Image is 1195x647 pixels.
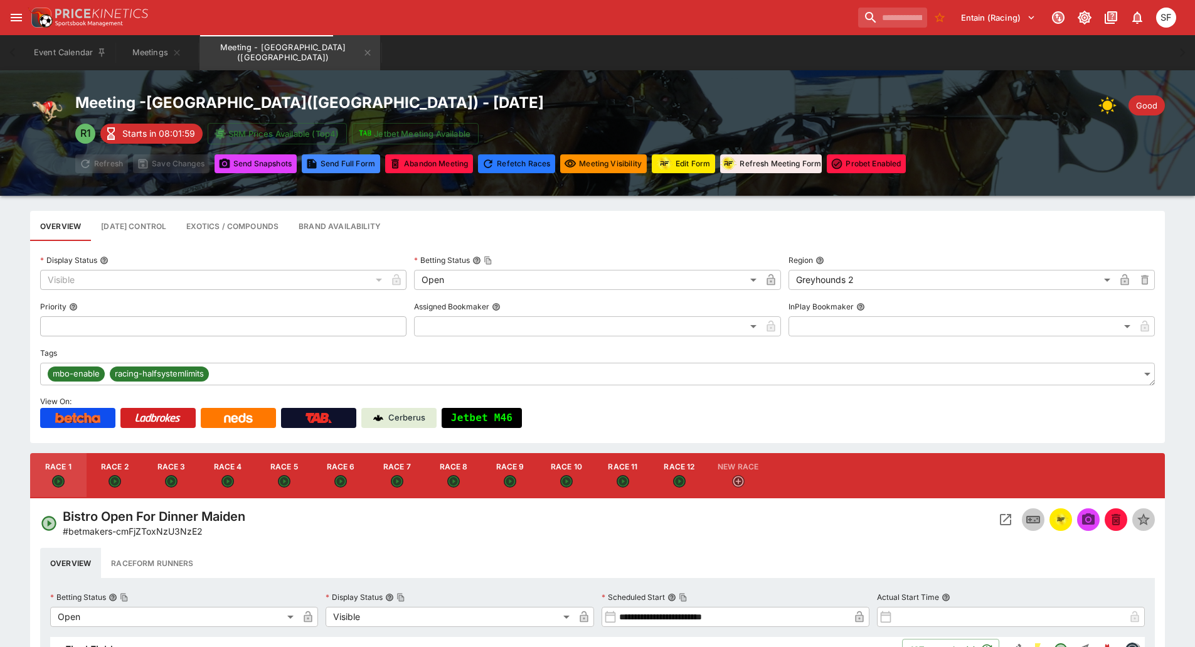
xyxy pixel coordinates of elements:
div: racingform [720,155,737,173]
div: racingform [1053,512,1068,527]
button: Jetbet Meeting Available [352,123,479,144]
span: Good [1129,100,1165,112]
button: racingform [1049,508,1072,531]
button: Toggle ProBet for every event in this meeting [827,154,906,173]
button: Race 10 [538,453,595,498]
button: Betting StatusCopy To Clipboard [472,256,481,265]
p: Copy To Clipboard [63,525,203,538]
div: Open [50,607,298,627]
button: Configure brand availability for the meeting [289,211,391,241]
button: Race 5 [256,453,312,498]
button: Event Calendar [26,35,114,70]
button: Raceform Runners [101,548,203,578]
button: Actual Start Time [942,593,950,602]
svg: Open [109,475,121,488]
button: Meeting - Richmond (AUS) [199,35,380,70]
div: Visible [326,607,573,627]
img: racingform.png [720,156,737,171]
span: racing-halfsystemlimits [110,368,209,380]
div: Open [414,270,760,290]
p: Betting Status [414,255,470,265]
div: Greyhounds 2 [789,270,1115,290]
p: Region [789,255,813,265]
img: greyhound_racing.png [30,93,65,128]
span: View On: [40,397,72,406]
img: Sportsbook Management [55,21,123,26]
img: Betcha [55,413,100,423]
p: Starts in 08:01:59 [122,127,195,140]
button: No Bookmarks [930,8,950,28]
button: Open Event [994,508,1017,531]
img: Ladbrokes [135,413,181,423]
div: Visible [40,270,386,290]
button: Priority [69,302,78,311]
button: Set all events in meeting to specified visibility [560,154,647,173]
button: New Race [708,453,768,498]
button: Betting StatusCopy To Clipboard [109,593,117,602]
p: Tags [40,348,57,358]
button: Update RacingForm for all races in this meeting [652,154,715,173]
img: racingform.png [656,156,673,171]
h2: Meeting - [GEOGRAPHIC_DATA] ( [GEOGRAPHIC_DATA] ) - [DATE] [75,93,906,112]
button: open drawer [5,6,28,29]
button: Display StatusCopy To Clipboard [385,593,394,602]
button: Region [815,256,824,265]
p: InPlay Bookmaker [789,301,854,312]
button: Sugaluopea Filipaina [1152,4,1180,31]
div: Weather: Fine [1098,93,1123,118]
button: Assigned Bookmaker [492,302,501,311]
div: racingform [656,155,673,173]
button: Documentation [1100,6,1122,29]
svg: Open [673,475,686,488]
button: Copy To Clipboard [396,593,405,602]
button: Set Featured Event [1132,508,1155,531]
p: Display Status [326,592,383,602]
button: Scheduled StartCopy To Clipboard [667,593,676,602]
button: Mark all events in meeting as closed and abandoned. [385,154,473,173]
button: Copy To Clipboard [484,256,492,265]
svg: Open [40,515,58,532]
p: Cerberus [388,412,425,424]
button: Base meeting details [30,211,91,241]
button: Meetings [117,35,197,70]
button: View and edit meeting dividends and compounds. [176,211,289,241]
button: Jetbet M46 [442,408,522,428]
img: PriceKinetics Logo [28,5,53,30]
span: Mark an event as closed and abandoned. [1105,512,1127,525]
button: Race 2 [87,453,143,498]
button: InPlay Bookmaker [856,302,865,311]
p: Actual Start Time [877,592,939,602]
div: Track Condition: Good [1129,95,1165,115]
svg: Open [52,475,65,488]
button: Race 11 [595,453,651,498]
button: Race 7 [369,453,425,498]
button: Select Tenant [953,8,1043,28]
button: Display Status [100,256,109,265]
p: Display Status [40,255,97,265]
svg: Open [560,475,573,488]
button: Overview [40,548,101,578]
img: Neds [224,413,252,423]
svg: Open [447,475,460,488]
img: Cerberus [373,413,383,423]
input: search [858,8,927,28]
h4: Bistro Open For Dinner Maiden [63,508,245,525]
button: Race 3 [143,453,199,498]
button: Copy To Clipboard [679,593,688,602]
svg: Open [165,475,178,488]
img: racingform.png [1053,513,1068,527]
img: TabNZ [305,413,332,423]
svg: Open [391,475,403,488]
div: basic tabs example [40,548,1155,578]
img: sun.png [1098,93,1123,118]
button: Race 6 [312,453,369,498]
button: Race 9 [482,453,538,498]
button: Notifications [1126,6,1149,29]
img: PriceKinetics [55,9,148,18]
svg: Open [278,475,290,488]
p: Betting Status [50,592,106,602]
p: Assigned Bookmaker [414,301,489,312]
a: Cerberus [361,408,437,428]
svg: Open [617,475,629,488]
button: Send Snapshots [215,154,297,173]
